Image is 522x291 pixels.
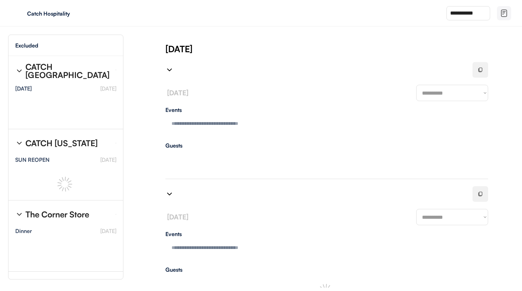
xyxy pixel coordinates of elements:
div: [DATE] [165,43,522,55]
font: [DATE] [100,85,116,92]
font: [DATE] [167,89,188,97]
div: Dinner [15,228,32,234]
div: Excluded [15,43,38,48]
img: chevron-right%20%281%29.svg [15,210,23,218]
div: Events [165,107,488,113]
div: CATCH [GEOGRAPHIC_DATA] [25,63,110,79]
div: SUN REOPEN [15,157,49,162]
img: chevron-right%20%281%29.svg [15,67,23,75]
div: CATCH [US_STATE] [25,139,98,147]
div: Catch Hospitality [27,11,113,16]
img: yH5BAEAAAAALAAAAAABAAEAAAIBRAA7 [14,8,24,19]
img: chevron-right%20%281%29.svg [165,66,174,74]
font: [DATE] [100,156,116,163]
div: [DATE] [15,86,32,91]
div: Guests [165,267,488,272]
img: chevron-right%20%281%29.svg [165,190,174,198]
div: The Corner Store [25,210,89,218]
font: [DATE] [167,213,188,221]
img: chevron-right%20%281%29.svg [15,139,23,147]
div: Events [165,231,488,237]
img: file-02.svg [500,9,508,17]
div: Guests [165,143,488,148]
font: [DATE] [100,228,116,234]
